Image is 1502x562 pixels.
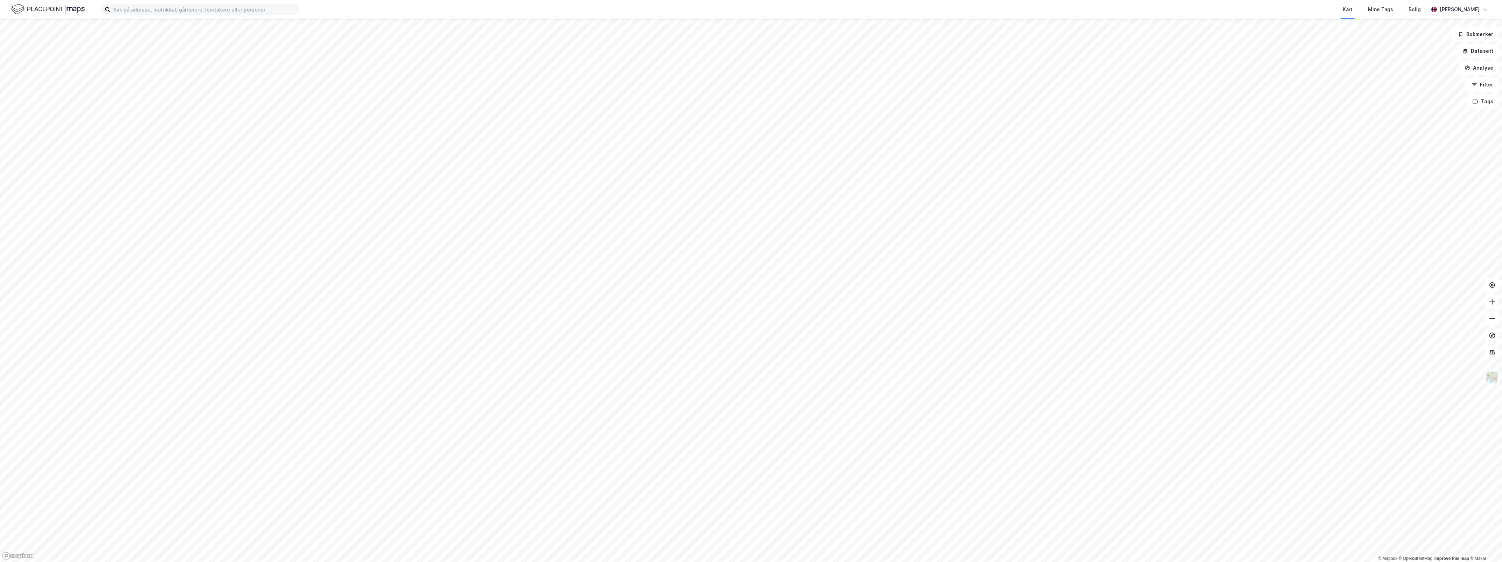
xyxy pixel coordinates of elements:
[1409,5,1421,14] div: Bolig
[1368,5,1393,14] div: Mine Tags
[1343,5,1353,14] div: Kart
[11,3,85,15] img: logo.f888ab2527a4732fd821a326f86c7f29.svg
[1440,5,1480,14] div: [PERSON_NAME]
[1467,528,1502,562] iframe: Chat Widget
[110,4,297,15] input: Søk på adresse, matrikkel, gårdeiere, leietakere eller personer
